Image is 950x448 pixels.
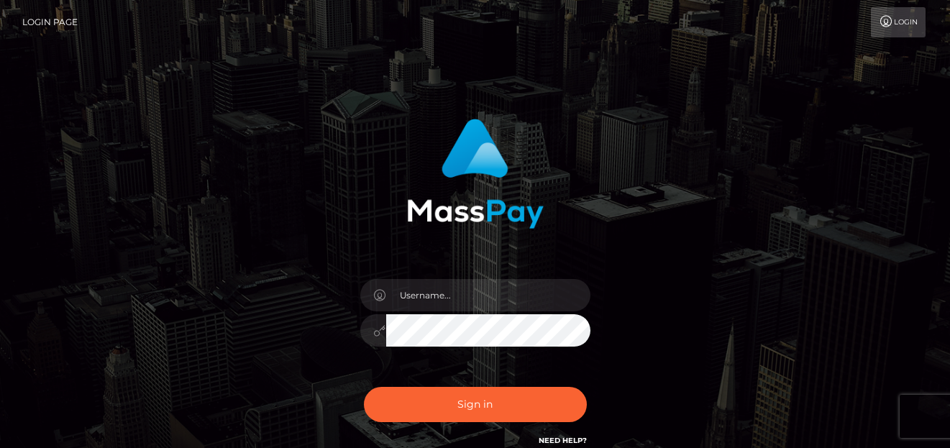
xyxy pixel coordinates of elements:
input: Username... [386,279,590,311]
a: Need Help? [539,436,587,445]
img: MassPay Login [407,119,544,229]
button: Sign in [364,387,587,422]
a: Login [871,7,926,37]
a: Login Page [22,7,78,37]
